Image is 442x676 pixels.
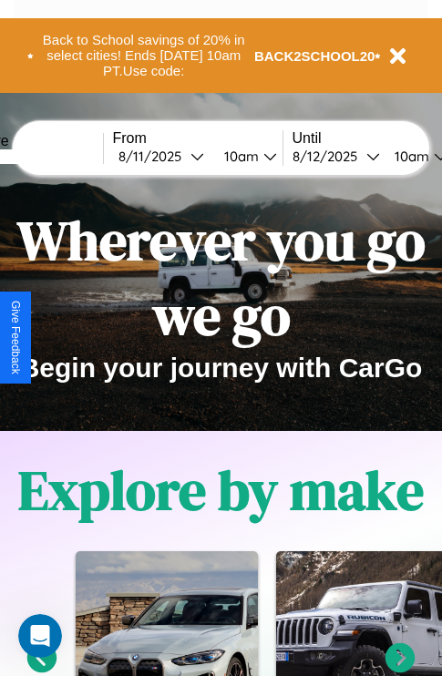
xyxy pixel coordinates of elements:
[210,147,283,166] button: 10am
[293,148,366,165] div: 8 / 12 / 2025
[34,27,254,84] button: Back to School savings of 20% in select cities! Ends [DATE] 10am PT.Use code:
[9,301,22,374] div: Give Feedback
[254,48,375,64] b: BACK2SCHOOL20
[113,147,210,166] button: 8/11/2025
[18,453,424,527] h1: Explore by make
[113,130,283,147] label: From
[18,614,62,658] iframe: Intercom live chat
[385,148,434,165] div: 10am
[215,148,263,165] div: 10am
[118,148,190,165] div: 8 / 11 / 2025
